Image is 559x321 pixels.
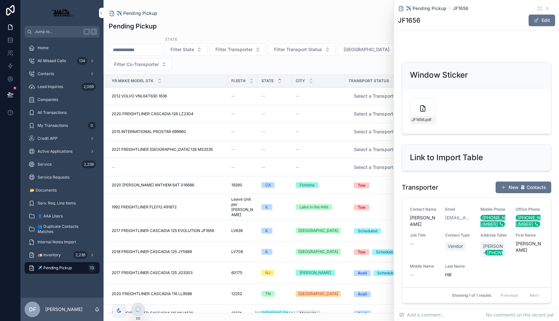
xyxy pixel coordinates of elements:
[261,147,288,152] a: --
[109,58,172,71] button: Select Button
[348,90,436,102] a: Select Button
[261,291,288,297] a: TN
[38,110,67,115] span: All Transactions
[348,179,436,191] a: Select Button
[38,84,63,89] span: Lead Inquiries
[38,45,49,50] span: Home
[486,312,554,318] span: No comments on this record yet
[480,233,508,238] span: Address Table
[112,270,224,275] a: 2017 FREIGHTLINER CASCADIA 125 JG3303
[398,5,446,12] a: ✈️ Pending Pickup
[38,201,76,206] span: Serv. Req. Line Items
[231,165,254,170] a: --
[231,270,242,275] span: 60175
[231,228,254,233] a: LV639
[296,147,341,152] a: --
[261,78,274,83] span: STATE
[348,126,436,138] a: Select Button
[261,270,288,276] a: NJ
[261,182,288,188] a: CA
[410,207,437,212] span: Contact Name
[349,288,435,300] button: Select Button
[25,197,100,209] a: Serv. Req. Line Items
[25,210,100,222] a: 👤 AAA Users
[255,310,295,316] div: [GEOGRAPHIC_DATA]
[261,310,288,316] a: [GEOGRAPHIC_DATA]
[231,197,254,217] a: Leave Unit per [PERSON_NAME]
[354,291,371,297] button: Unselect AVAIL
[231,94,254,99] a: --
[349,201,435,213] button: Select Button
[349,161,435,173] button: Select Button
[344,46,389,53] span: [GEOGRAPHIC_DATA]
[445,271,473,278] span: Hill
[261,111,288,116] a: --
[231,129,235,134] span: --
[373,270,400,276] button: Unselect SCHEDULED
[231,165,235,170] span: --
[38,97,58,102] span: Companies
[38,149,72,154] span: Active Applications
[109,22,157,31] h1: Pending Pickup
[480,207,508,212] span: Mobile Phone
[348,307,436,319] a: Select Button
[261,204,288,210] a: IL
[261,129,288,134] a: --
[114,61,159,68] span: Filter Co-Transporter
[516,233,543,238] span: First Name
[453,5,468,12] a: JF1656
[231,94,235,99] span: --
[25,236,100,248] a: Internal Notes Import
[496,182,551,193] button: New 📇 Contacts
[349,246,435,258] button: Select Button
[112,311,193,316] span: 2021 FREIGHTLINER CASCADIA 116 MU4538
[25,26,100,38] button: Jump to...K
[261,165,288,170] a: --
[38,71,54,76] span: Contacts
[349,144,435,155] button: Select Button
[348,246,436,258] a: Select Button
[82,160,96,168] div: 2,236
[112,183,194,188] span: 2020 [PERSON_NAME] ANTHEM 64T 016686
[38,162,52,167] span: Service
[296,111,300,116] span: --
[231,111,254,116] a: --
[231,291,254,296] a: 12252
[349,108,435,120] button: Select Button
[402,198,551,287] a: Contact Name[PERSON_NAME]Email[EMAIL_ADDRESS][DOMAIN_NAME]Mobile Phone[PHONE_NUMBER]Office Phone[...
[296,78,305,83] span: City
[265,204,269,210] div: IL
[261,94,265,99] span: --
[112,183,224,188] a: 2020 [PERSON_NAME] ANTHEM 64T 016686
[231,183,254,188] a: 19260
[25,81,100,93] a: Lead Inquiries2,069
[261,147,265,152] span: --
[112,228,224,233] a: 2017 FREIGHTLINER CASCADIA 125 EVOLUTION JF1656
[354,182,369,188] button: Unselect TOW
[349,307,435,319] button: Select Button
[445,233,473,238] span: Contact Type
[112,94,224,99] a: 2012 VOLVO VNL64T630 1636
[529,15,555,26] button: Edit
[349,267,435,279] button: Select Button
[231,311,254,316] a: 21274
[25,146,100,157] a: Active Applications
[25,94,100,105] a: Companies
[348,267,436,279] a: Select Button
[300,182,314,188] div: Fontana
[354,146,409,153] span: Select a Transport Status
[480,215,505,227] div: [PHONE_NUMBER]
[399,312,445,318] span: Add a comment...
[300,270,331,276] div: [PERSON_NAME]
[410,215,437,227] span: [PERSON_NAME]
[25,223,100,235] a: 👥 Duplicate Contacts Matches
[445,207,473,212] span: Email
[358,228,377,234] div: Scheduled
[445,215,473,221] a: [EMAIL_ADDRESS][DOMAIN_NAME]
[261,129,265,134] span: --
[30,188,57,193] span: 📂 Documents
[261,111,265,116] span: --
[516,240,543,253] span: [PERSON_NAME]
[25,55,100,67] a: All Missed Calls134
[261,228,288,234] a: IL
